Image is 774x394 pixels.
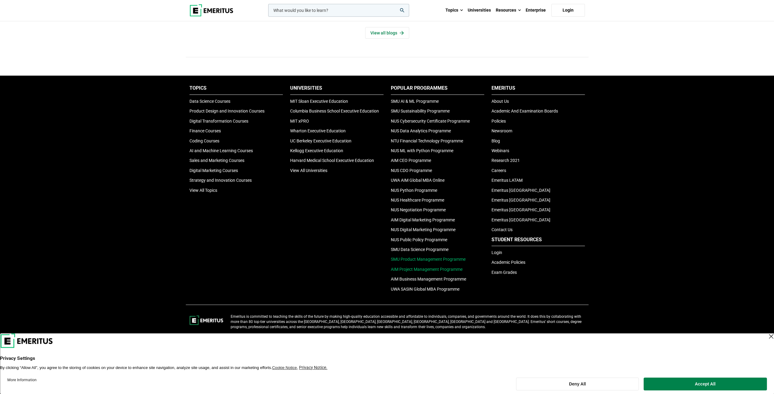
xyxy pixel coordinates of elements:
[189,188,217,193] a: View All Topics
[491,188,550,193] a: Emeritus [GEOGRAPHIC_DATA]
[189,158,244,163] a: Sales and Marketing Courses
[491,260,525,265] a: Academic Policies
[391,178,445,183] a: UWA AIM Global MBA Online
[491,99,509,104] a: About Us
[290,128,346,133] a: Wharton Executive Education
[491,168,506,173] a: Careers
[491,198,550,202] a: Emeritus [GEOGRAPHIC_DATA]
[391,237,447,242] a: NUS Public Policy Programme
[290,109,379,113] a: Columbia Business School Executive Education
[391,257,466,262] a: SMU Product Management Programme
[391,158,431,163] a: AIM CEO Programme
[491,270,517,275] a: Exam Grades
[391,168,432,173] a: NUS CDO Programme
[391,138,463,143] a: NTU Financial Technology Programme
[491,128,512,133] a: Newsroom
[290,99,348,104] a: MIT Sloan Executive Education
[391,277,466,281] a: AIM Business Management Programme
[491,138,500,143] a: Blog
[290,158,374,163] a: Harvard Medical School Executive Education
[189,168,238,173] a: Digital Marketing Courses
[391,119,470,124] a: NUS Cybersecurity Certificate Programme
[391,109,450,113] a: SMU Sustainability Programme
[391,267,463,272] a: AIM Project Management Programme
[365,27,409,39] a: View all blogs
[491,119,506,124] a: Policies
[491,148,509,153] a: Webinars
[189,178,252,183] a: Strategy and Innovation Courses
[391,207,446,212] a: NUS Negotiation Programme
[290,168,327,173] a: View All Universities
[491,250,502,255] a: Login
[189,119,248,124] a: Digital Transformation Courses
[189,109,265,113] a: Product Design and Innovation Courses
[391,217,455,222] a: AIM Digital Marketing Programme
[391,99,439,104] a: SMU AI & ML Programme
[189,314,223,326] img: footer-logo
[491,227,513,232] a: Contact Us
[491,178,523,183] a: Emeritus LATAM
[268,4,409,17] input: woocommerce-product-search-field-0
[391,247,448,252] a: SMU Data Science Programme
[491,217,550,222] a: Emeritus [GEOGRAPHIC_DATA]
[491,207,550,212] a: Emeritus [GEOGRAPHIC_DATA]
[391,198,444,202] a: NUS Healthcare Programme
[391,287,459,292] a: UWA SASIN Global MBA Programme
[189,138,219,143] a: Coding Courses
[391,227,455,232] a: NUS Digital Marketing Programme
[290,148,343,153] a: Kellogg Executive Education
[551,4,585,17] a: Login
[491,109,558,113] a: Academic And Examination Boards
[290,119,309,124] a: MIT xPRO
[189,99,230,104] a: Data Science Courses
[391,128,451,133] a: NUS Data Analytics Programme
[491,158,520,163] a: Research 2021
[231,314,585,329] p: Emeritus is committed to teaching the skills of the future by making high-quality education acces...
[391,148,453,153] a: NUS ML with Python Programme
[400,31,404,35] img: View all articles
[189,128,221,133] a: Finance Courses
[189,148,253,153] a: AI and Machine Learning Courses
[391,188,437,193] a: NUS Python Programme
[290,138,351,143] a: UC Berkeley Executive Education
